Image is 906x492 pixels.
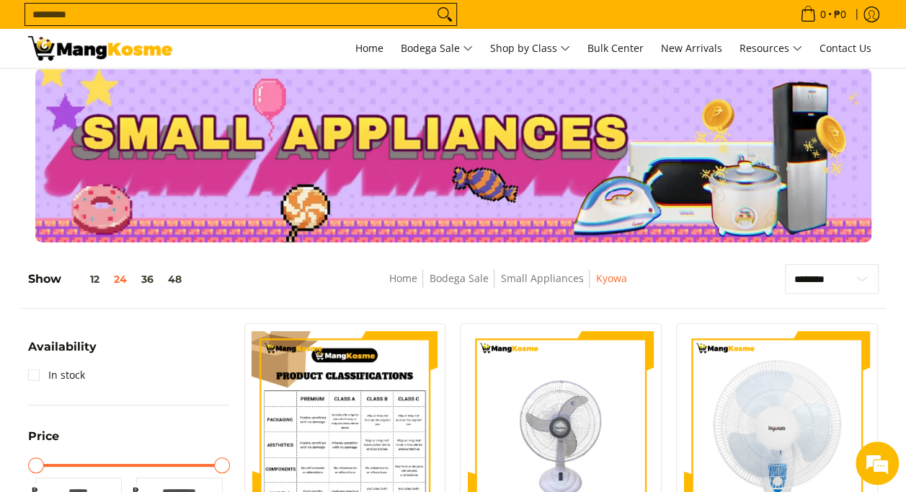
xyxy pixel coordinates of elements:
[61,273,107,285] button: 12
[654,29,729,68] a: New Arrivals
[7,334,275,385] textarea: Type your message and hit 'Enter'
[580,29,651,68] a: Bulk Center
[429,271,488,285] a: Bodega Sale
[587,41,644,55] span: Bulk Center
[28,341,97,353] span: Availability
[75,81,242,100] div: Chat with us now
[28,431,59,453] summary: Open
[290,270,725,302] nav: Breadcrumbs
[732,29,809,68] a: Resources
[401,40,473,58] span: Bodega Sale
[107,273,134,285] button: 24
[28,272,189,286] h5: Show
[348,29,391,68] a: Home
[500,271,583,285] a: Small Appliances
[832,9,848,19] span: ₱0
[161,273,189,285] button: 48
[740,40,802,58] span: Resources
[796,6,851,22] span: •
[661,41,722,55] span: New Arrivals
[187,29,879,68] nav: Main Menu
[28,341,97,364] summary: Open
[595,270,626,288] span: Kyowa
[28,36,172,61] img: Small Appliances l Mang Kosme: Home Appliances Warehouse Sale Kyowa
[236,7,271,42] div: Minimize live chat window
[394,29,480,68] a: Bodega Sale
[134,273,161,285] button: 36
[490,40,570,58] span: Shop by Class
[355,41,383,55] span: Home
[483,29,577,68] a: Shop by Class
[388,271,417,285] a: Home
[28,431,59,442] span: Price
[820,41,871,55] span: Contact Us
[84,151,199,297] span: We're online!
[28,364,85,387] a: In stock
[433,4,456,25] button: Search
[812,29,879,68] a: Contact Us
[818,9,828,19] span: 0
